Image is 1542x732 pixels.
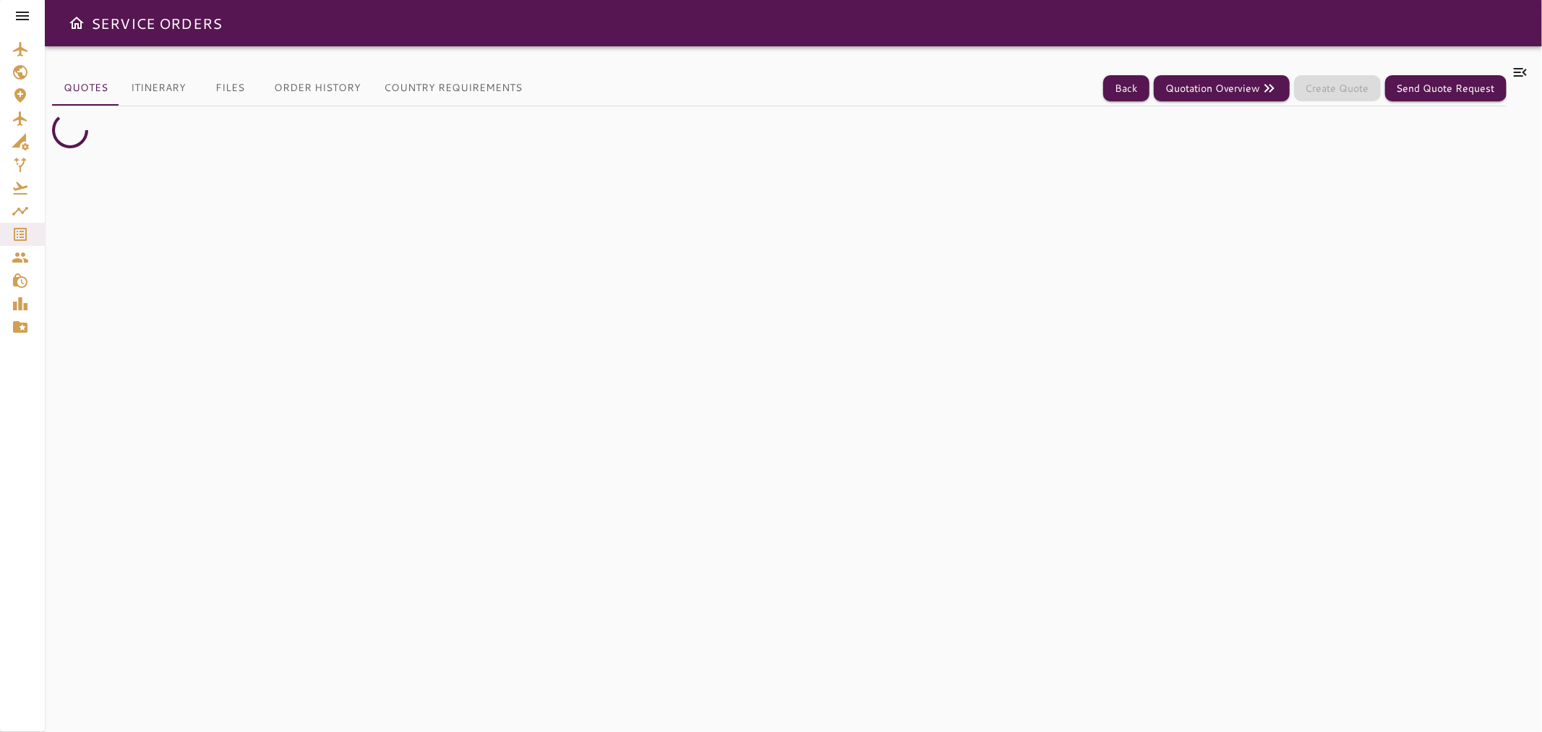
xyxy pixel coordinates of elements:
button: Order History [262,71,372,106]
button: Back [1103,75,1149,102]
button: Country Requirements [372,71,534,106]
button: Files [197,71,262,106]
button: Quotation Overview [1154,75,1290,102]
button: Open drawer [62,9,91,38]
button: Quotes [52,71,119,106]
button: Itinerary [119,71,197,106]
button: Send Quote Request [1385,75,1507,102]
h6: SERVICE ORDERS [91,12,222,35]
div: basic tabs example [52,71,534,106]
